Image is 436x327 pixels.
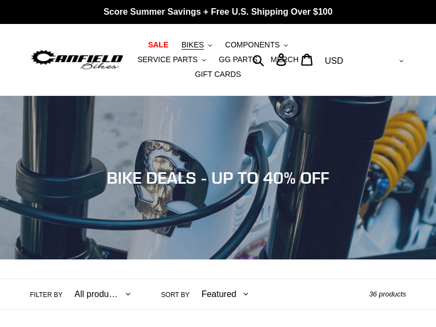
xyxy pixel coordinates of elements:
[225,40,280,50] span: COMPONENTS
[214,52,263,67] a: GG PARTS
[107,168,329,187] span: BIKE DEALS - UP TO 40% OFF
[176,38,217,52] button: BIKES
[137,55,197,64] span: SERVICE PARTS
[148,40,168,50] span: SALE
[132,52,211,67] button: SERVICE PARTS
[30,48,124,71] img: Canfield Bikes
[181,40,204,50] span: BIKES
[219,55,258,64] span: GG PARTS
[195,70,241,79] span: GIFT CARDS
[30,290,63,300] label: Filter by
[369,290,406,298] span: 36 products
[143,38,174,52] a: SALE
[190,67,247,82] a: GIFT CARDS
[161,290,190,300] label: Sort by
[220,38,293,52] button: COMPONENTS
